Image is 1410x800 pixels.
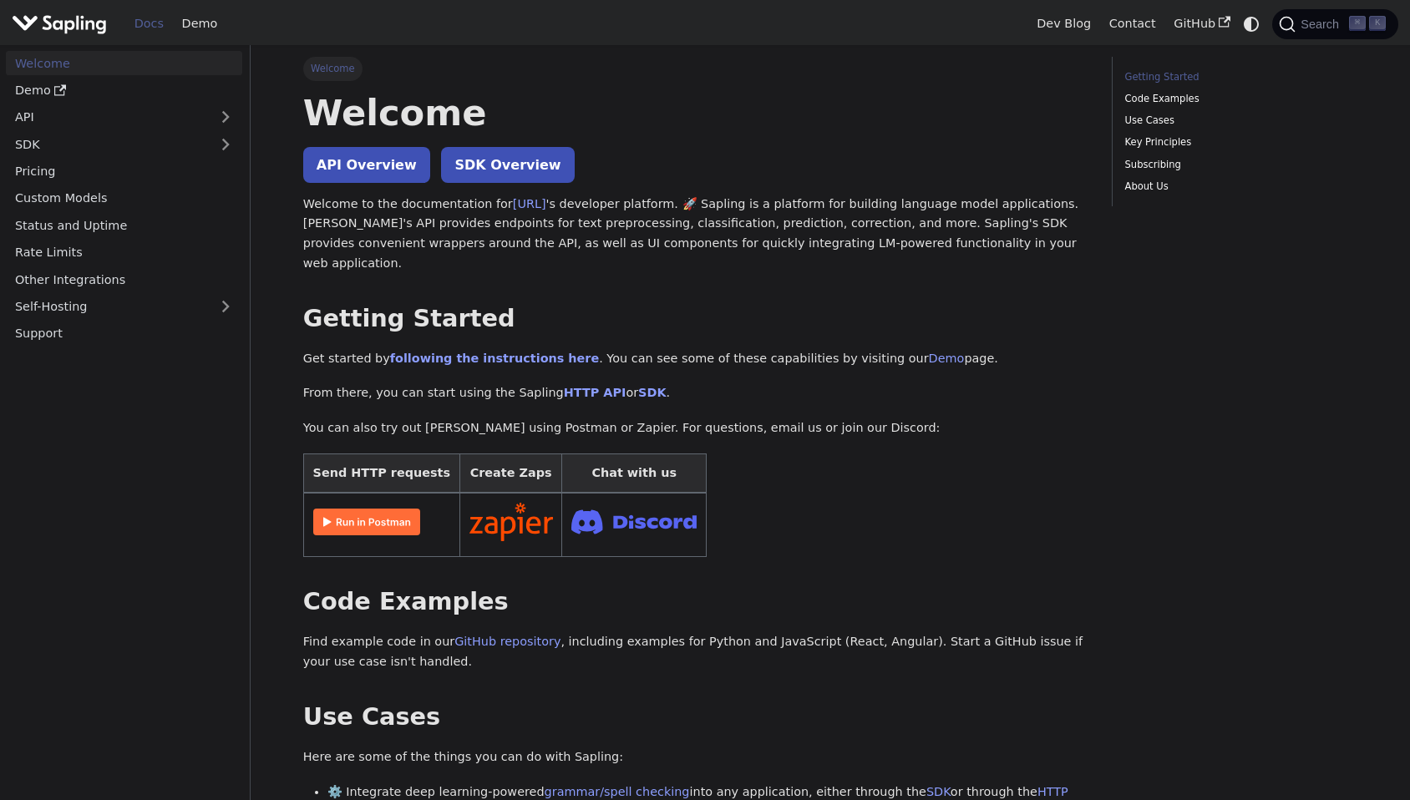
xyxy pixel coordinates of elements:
a: Dev Blog [1027,11,1099,37]
img: Connect in Zapier [469,503,553,541]
button: Search (Command+K) [1272,9,1397,39]
kbd: ⌘ [1349,16,1366,31]
a: Status and Uptime [6,213,242,237]
button: Expand sidebar category 'SDK' [209,132,242,156]
th: Chat with us [562,453,707,493]
a: About Us [1125,179,1352,195]
a: GitHub repository [454,635,560,648]
a: Use Cases [1125,113,1352,129]
button: Switch between dark and light mode (currently system mode) [1240,12,1264,36]
a: SDK [6,132,209,156]
p: Welcome to the documentation for 's developer platform. 🚀 Sapling is a platform for building lang... [303,195,1088,274]
th: Send HTTP requests [303,453,459,493]
a: Custom Models [6,186,242,210]
a: Sapling.ai [12,12,113,36]
img: Run in Postman [313,509,420,535]
a: Support [6,322,242,346]
p: Get started by . You can see some of these capabilities by visiting our page. [303,349,1088,369]
a: API [6,105,209,129]
p: Find example code in our , including examples for Python and JavaScript (React, Angular). Start a... [303,632,1088,672]
a: GitHub [1164,11,1239,37]
a: HTTP API [564,386,626,399]
a: Self-Hosting [6,295,242,319]
kbd: K [1369,16,1386,31]
p: You can also try out [PERSON_NAME] using Postman or Zapier. For questions, email us or join our D... [303,418,1088,438]
a: Docs [125,11,173,37]
img: Join Discord [571,504,697,539]
a: Demo [6,78,242,103]
span: Welcome [303,57,363,80]
a: Welcome [6,51,242,75]
a: following the instructions here [390,352,599,365]
a: SDK [638,386,666,399]
a: Getting Started [1125,69,1352,85]
button: Expand sidebar category 'API' [209,105,242,129]
img: Sapling.ai [12,12,107,36]
h1: Welcome [303,90,1088,135]
h2: Use Cases [303,702,1088,732]
span: Search [1296,18,1349,31]
a: API Overview [303,147,430,183]
a: SDK Overview [441,147,574,183]
a: Pricing [6,159,242,184]
a: Rate Limits [6,241,242,265]
a: SDK [926,785,951,798]
th: Create Zaps [459,453,562,493]
a: [URL] [513,197,546,210]
a: Demo [929,352,965,365]
h2: Getting Started [303,304,1088,334]
a: Code Examples [1125,91,1352,107]
a: Demo [173,11,226,37]
a: grammar/spell checking [545,785,690,798]
a: Other Integrations [6,267,242,291]
nav: Breadcrumbs [303,57,1088,80]
p: From there, you can start using the Sapling or . [303,383,1088,403]
a: Subscribing [1125,157,1352,173]
a: Key Principles [1125,134,1352,150]
a: Contact [1100,11,1165,37]
h2: Code Examples [303,587,1088,617]
p: Here are some of the things you can do with Sapling: [303,747,1088,767]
